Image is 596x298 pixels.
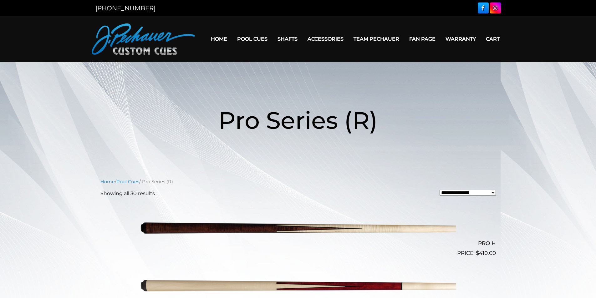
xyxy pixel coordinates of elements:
[116,179,139,184] a: Pool Cues
[476,250,479,256] span: $
[273,31,303,47] a: Shafts
[232,31,273,47] a: Pool Cues
[303,31,349,47] a: Accessories
[100,202,496,257] a: PRO H $410.00
[100,190,155,197] p: Showing all 30 results
[92,23,195,55] img: Pechauer Custom Cues
[476,250,496,256] bdi: 410.00
[100,179,115,184] a: Home
[206,31,232,47] a: Home
[404,31,441,47] a: Fan Page
[481,31,505,47] a: Cart
[95,4,155,12] a: [PHONE_NUMBER]
[100,178,496,185] nav: Breadcrumb
[441,31,481,47] a: Warranty
[440,190,496,196] select: Shop order
[100,238,496,249] h2: PRO H
[349,31,404,47] a: Team Pechauer
[218,106,378,135] span: Pro Series (R)
[140,202,456,255] img: PRO H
